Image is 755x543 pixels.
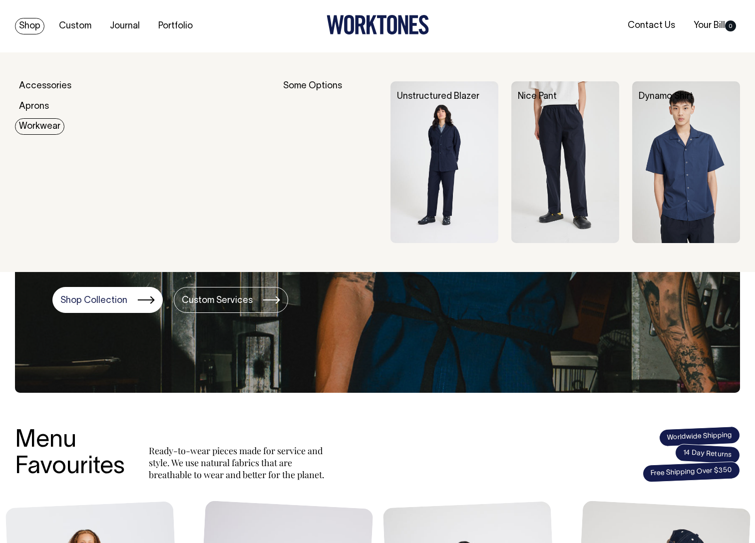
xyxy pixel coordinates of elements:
[15,428,125,481] h3: Menu Favourites
[55,18,95,34] a: Custom
[675,444,741,465] span: 14 Day Returns
[15,118,64,135] a: Workwear
[15,78,75,94] a: Accessories
[642,461,740,483] span: Free Shipping Over $350
[725,20,736,31] span: 0
[639,92,693,101] a: Dynamo Shirt
[283,81,377,243] div: Some Options
[154,18,197,34] a: Portfolio
[174,287,288,313] a: Custom Services
[15,18,44,34] a: Shop
[397,92,479,101] a: Unstructured Blazer
[15,98,53,115] a: Aprons
[390,81,498,243] img: Unstructured Blazer
[511,81,619,243] img: Nice Pant
[518,92,557,101] a: Nice Pant
[632,81,740,243] img: Dynamo Shirt
[149,445,329,481] p: Ready-to-wear pieces made for service and style. We use natural fabrics that are breathable to we...
[106,18,144,34] a: Journal
[690,17,740,34] a: Your Bill0
[659,426,740,447] span: Worldwide Shipping
[52,287,163,313] a: Shop Collection
[624,17,679,34] a: Contact Us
